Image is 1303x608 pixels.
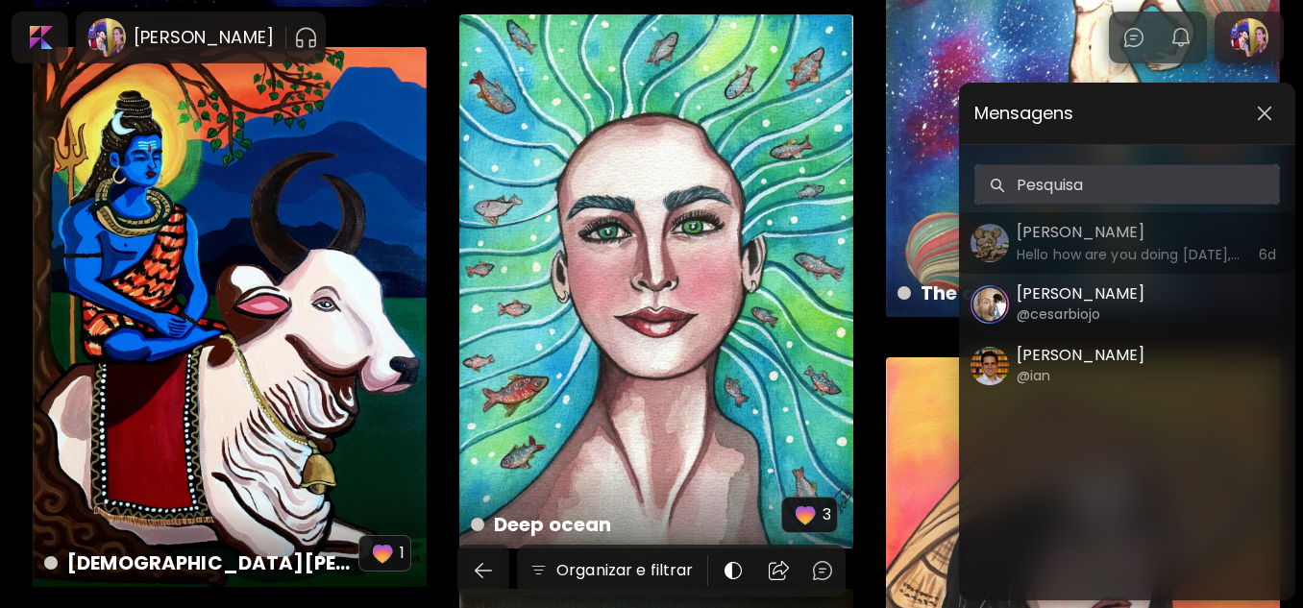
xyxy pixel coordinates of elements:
img: closeChatList [1257,106,1272,121]
h5: [PERSON_NAME] [1017,346,1144,365]
h6: @cesarbiojo [1017,304,1100,325]
span: Mensagens [974,98,1234,129]
h6: @ian [1017,365,1050,386]
h5: [PERSON_NAME] [1017,284,1144,304]
button: closeChatList [1249,98,1280,129]
h6: Hello how are you doing [DATE], please I’d love to know if your works are available for purchase? [1017,244,1241,265]
h5: [PERSON_NAME] [1017,221,1241,244]
h6: 6d [1252,244,1284,265]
